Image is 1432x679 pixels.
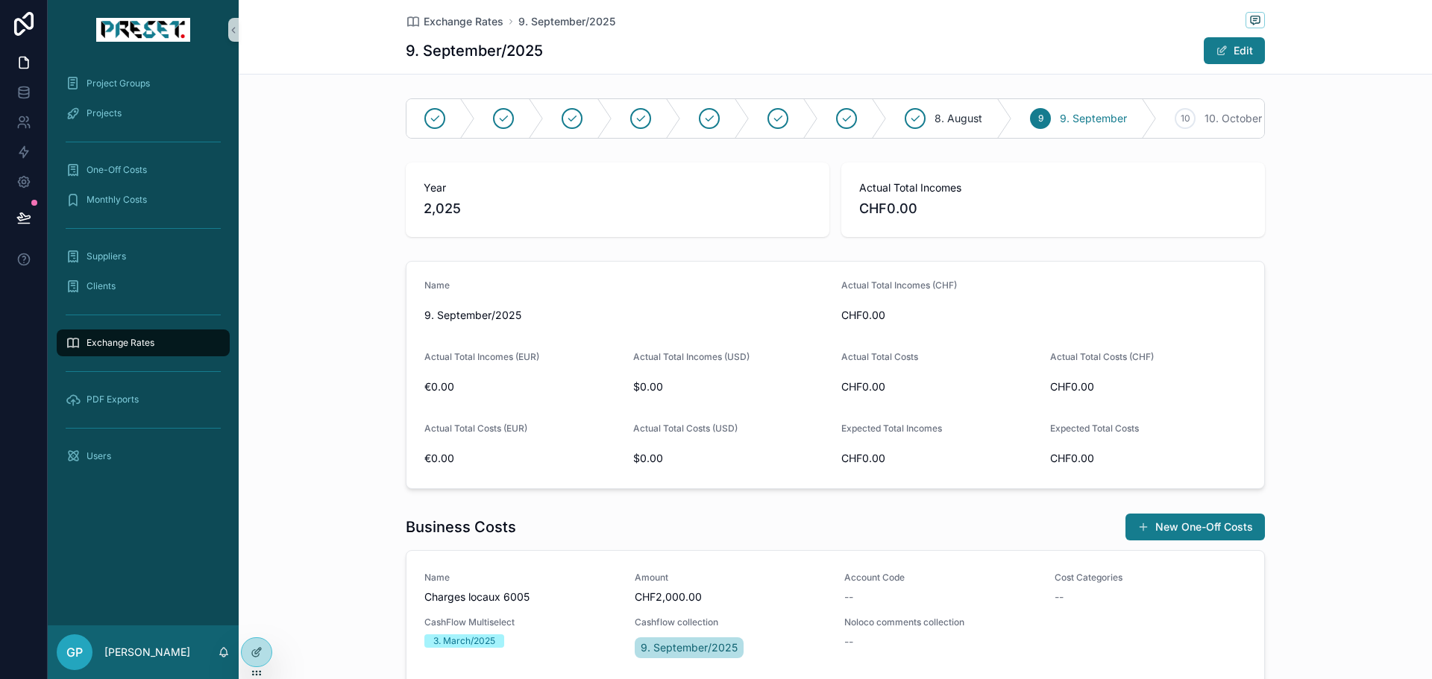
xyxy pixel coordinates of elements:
[1055,590,1064,604] span: --
[859,180,1247,195] span: Actual Total Incomes
[57,243,230,270] a: Suppliers
[424,423,527,434] span: Actual Total Costs (EUR)
[424,14,503,29] span: Exchange Rates
[633,451,830,466] span: $0.00
[424,180,811,195] span: Year
[841,423,942,434] span: Expected Total Incomes
[66,643,83,661] span: GP
[841,280,957,291] span: Actual Total Incomes (CHF)
[57,386,230,413] a: PDF Exports
[844,634,853,649] span: --
[424,616,617,628] span: CashFlow Multiselect
[844,590,853,604] span: --
[424,198,811,219] span: 2,025
[424,351,539,362] span: Actual Total Incomes (EUR)
[1038,113,1043,124] span: 9
[844,572,1037,584] span: Account Code
[518,14,615,29] a: 9. September/2025
[57,157,230,183] a: One-Off Costs
[1125,514,1265,540] button: New One-Off Costs
[87,450,111,462] span: Users
[48,60,239,489] div: scrollable content
[87,107,122,119] span: Projects
[87,78,150,89] span: Project Groups
[1204,37,1265,64] button: Edit
[424,451,621,466] span: €0.00
[87,250,126,262] span: Suppliers
[424,572,617,584] span: Name
[841,451,1038,466] span: CHF0.00
[1050,451,1247,466] span: CHF0.00
[641,640,738,655] span: 9. September/2025
[859,198,1247,219] span: CHF0.00
[1050,379,1247,394] span: CHF0.00
[841,351,918,362] span: Actual Total Costs
[406,517,516,537] h1: Business Costs
[424,379,621,394] span: €0.00
[841,308,1246,323] span: CHF0.00
[633,379,830,394] span: $0.00
[633,423,738,434] span: Actual Total Costs (USD)
[57,186,230,213] a: Monthly Costs
[635,637,744,658] a: 9. September/2025
[104,645,190,660] p: [PERSON_NAME]
[87,194,147,206] span: Monthly Costs
[424,280,450,291] span: Name
[1205,111,1262,126] span: 10. October
[1055,572,1247,584] span: Cost Categories
[841,379,1038,394] span: CHF0.00
[424,590,617,604] span: Charges locaux 6005
[1060,111,1127,126] span: 9. September
[406,40,543,61] h1: 9. September/2025
[935,111,982,126] span: 8. August
[635,572,827,584] span: Amount
[1050,351,1154,362] span: Actual Total Costs (CHF)
[57,329,230,356] a: Exchange Rates
[433,634,495,648] div: 3. March/2025
[635,590,827,604] span: CHF2,000.00
[1050,423,1139,434] span: Expected Total Costs
[87,394,139,405] span: PDF Exports
[57,443,230,470] a: Users
[87,280,116,292] span: Clients
[57,70,230,97] a: Project Groups
[844,616,1037,628] span: Noloco comments collection
[57,100,230,127] a: Projects
[424,308,829,323] span: 9. September/2025
[96,18,190,42] img: App logo
[57,273,230,300] a: Clients
[87,164,147,176] span: One-Off Costs
[406,14,503,29] a: Exchange Rates
[87,337,154,349] span: Exchange Rates
[633,351,750,362] span: Actual Total Incomes (USD)
[635,616,827,628] span: Cashflow collection
[1181,113,1190,124] span: 10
